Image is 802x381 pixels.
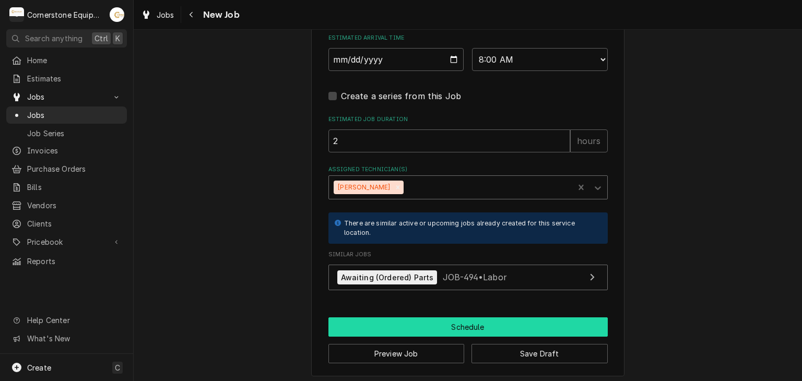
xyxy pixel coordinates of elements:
[341,90,462,102] label: Create a series from this Job
[6,233,127,251] a: Go to Pricebook
[392,181,404,194] div: Remove Roberto Martinez
[334,181,392,194] div: [PERSON_NAME]
[157,9,174,20] span: Jobs
[183,6,200,23] button: Navigate back
[9,7,24,22] div: C
[328,265,608,290] a: View Job
[328,344,465,363] button: Preview Job
[27,182,122,193] span: Bills
[95,33,108,44] span: Ctrl
[328,317,608,337] button: Schedule
[6,52,127,69] a: Home
[6,160,127,177] a: Purchase Orders
[6,253,127,270] a: Reports
[472,48,608,71] select: Time Select
[471,344,608,363] button: Save Draft
[6,312,127,329] a: Go to Help Center
[27,73,122,84] span: Estimates
[6,88,127,105] a: Go to Jobs
[570,129,608,152] div: hours
[337,270,438,284] div: Awaiting (Ordered) Parts
[328,48,464,71] input: Date
[344,219,597,238] div: There are similar active or upcoming jobs already created for this service location.
[27,333,121,344] span: What's New
[27,91,106,102] span: Jobs
[6,197,127,214] a: Vendors
[328,165,608,174] label: Assigned Technician(s)
[443,272,507,282] span: JOB-494 • Labor
[27,315,121,326] span: Help Center
[9,7,24,22] div: Cornerstone Equipment Repair, LLC's Avatar
[115,33,120,44] span: K
[6,125,127,142] a: Job Series
[328,165,608,199] div: Assigned Technician(s)
[6,178,127,196] a: Bills
[6,29,127,47] button: Search anythingCtrlK
[137,6,179,23] a: Jobs
[328,317,608,337] div: Button Group Row
[27,145,122,156] span: Invoices
[27,128,122,139] span: Job Series
[328,337,608,363] div: Button Group Row
[6,330,127,347] a: Go to What's New
[328,251,608,259] span: Similar Jobs
[328,317,608,363] div: Button Group
[25,33,82,44] span: Search anything
[27,55,122,66] span: Home
[200,8,240,22] span: New Job
[328,115,608,152] div: Estimated Job Duration
[27,256,122,267] span: Reports
[6,106,127,124] a: Jobs
[328,34,608,71] div: Estimated Arrival Time
[110,7,124,22] div: Andrew Buigues's Avatar
[27,236,106,247] span: Pricebook
[27,218,122,229] span: Clients
[6,70,127,87] a: Estimates
[328,115,608,124] label: Estimated Job Duration
[27,110,122,121] span: Jobs
[115,362,120,373] span: C
[27,163,122,174] span: Purchase Orders
[110,7,124,22] div: AB
[6,142,127,159] a: Invoices
[27,200,122,211] span: Vendors
[328,251,608,295] div: Similar Jobs
[6,215,127,232] a: Clients
[27,9,104,20] div: Cornerstone Equipment Repair, LLC
[27,363,51,372] span: Create
[328,34,608,42] label: Estimated Arrival Time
